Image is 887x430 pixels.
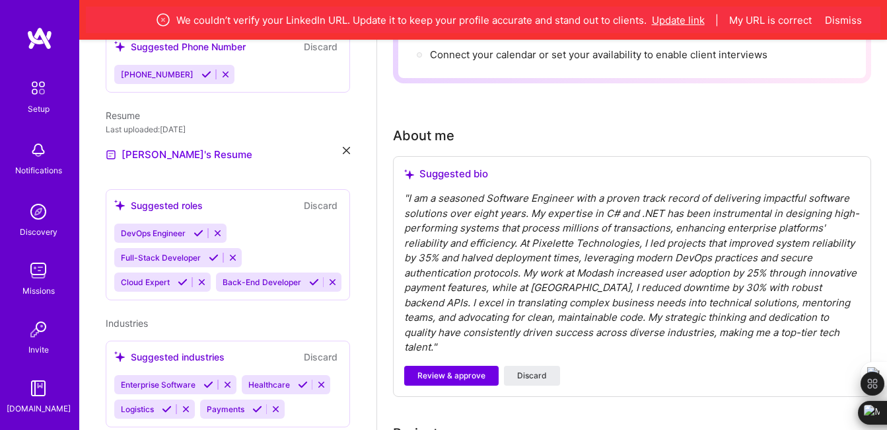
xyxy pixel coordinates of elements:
i: Reject [271,404,281,414]
div: Notifications [15,163,62,177]
button: Discard [300,39,341,54]
i: Reject [197,277,207,287]
i: Reject [328,277,337,287]
i: icon SuggestedTeams [114,200,125,211]
div: Suggested bio [404,167,860,181]
img: Invite [25,316,52,343]
div: Tell us a little about yourself [393,126,454,146]
i: Accept [309,277,319,287]
i: Accept [201,69,211,79]
span: [PHONE_NUMBER] [121,69,194,79]
i: Accept [178,277,188,287]
i: Reject [223,380,232,390]
div: About me [393,126,454,146]
button: Update link [652,13,705,27]
button: My URL is correct [729,13,812,27]
i: icon SuggestedTeams [404,169,414,179]
span: DevOps Engineer [121,228,186,238]
button: Discard [300,349,341,365]
i: icon SuggestedTeams [114,351,125,363]
i: Accept [298,380,308,390]
span: Resume [106,110,140,121]
i: icon SuggestedTeams [114,41,125,52]
img: discovery [25,198,52,225]
span: Healthcare [248,380,290,390]
span: Cloud Expert [121,277,170,287]
span: Logistics [121,404,154,414]
span: Back-End Developer [223,277,301,287]
img: bell [25,137,52,163]
div: " I am a seasoned Software Engineer with a proven track record of delivering impactful software s... [404,191,860,355]
div: Suggested Phone Number [114,40,246,54]
div: Last uploaded: [DATE] [106,122,350,136]
div: We couldn’t verify your LinkedIn URL. Update it to keep your profile accurate and stand out to cl... [148,12,818,28]
span: Discard [517,370,547,382]
i: Reject [181,404,191,414]
button: Discard [300,198,341,213]
span: Full-Stack Developer [121,253,201,263]
i: Accept [162,404,172,414]
span: Industries [106,318,148,329]
div: Discovery [20,225,57,239]
img: logo [26,26,53,50]
i: Reject [213,228,223,238]
div: [DOMAIN_NAME] [7,402,71,415]
span: Connect your calendar or set your availability to enable client interviews [430,48,767,61]
a: [PERSON_NAME]'s Resume [106,147,252,163]
span: Enterprise Software [121,380,195,390]
button: Review & approve [404,366,499,386]
i: Reject [316,380,326,390]
img: guide book [25,375,52,402]
div: Invite [28,343,49,357]
div: Missions [22,284,55,298]
i: Reject [228,253,238,263]
button: Dismiss [825,13,862,27]
i: Accept [203,380,213,390]
span: Payments [207,404,244,414]
span: Review & approve [417,370,485,382]
i: Accept [194,228,203,238]
i: icon Close [343,147,350,154]
i: Reject [221,69,231,79]
img: setup [24,74,52,102]
div: Suggested roles [114,198,203,212]
i: Accept [252,404,262,414]
span: | [715,13,719,27]
img: Resume [106,150,116,160]
div: Setup [28,102,50,116]
button: Discard [504,366,560,386]
div: Suggested industries [114,350,225,364]
i: Accept [209,253,219,263]
img: teamwork [25,257,52,284]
